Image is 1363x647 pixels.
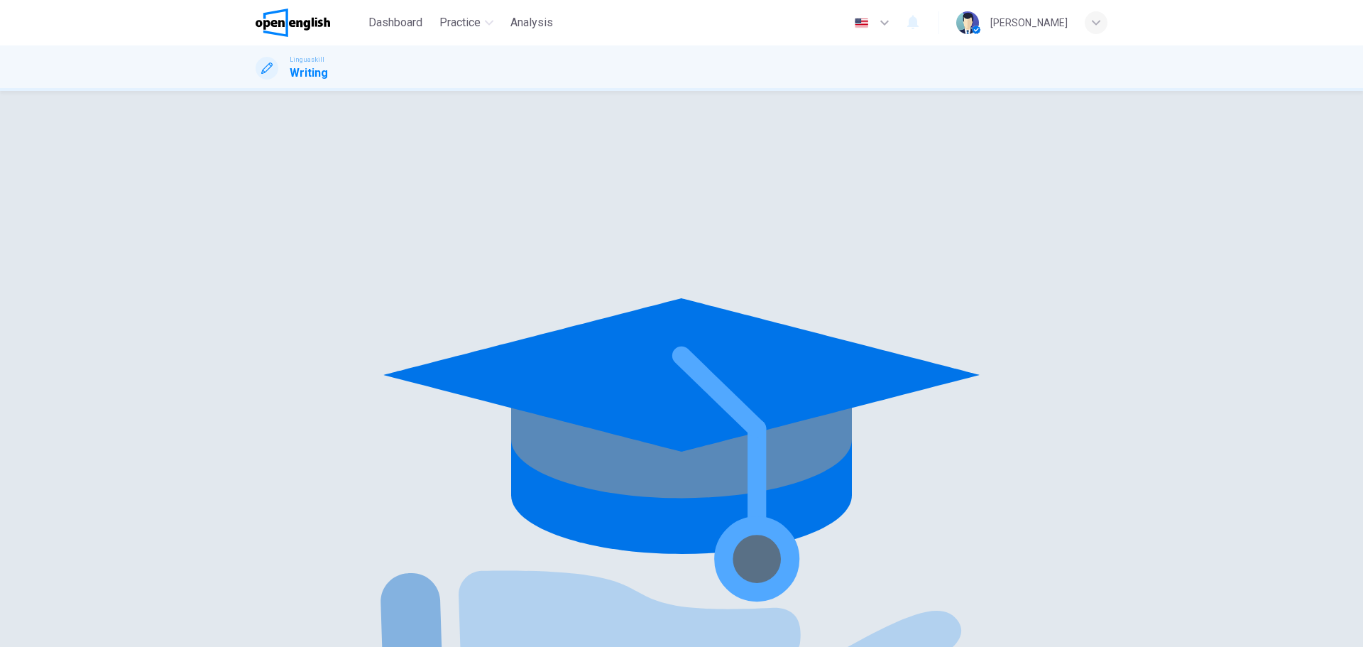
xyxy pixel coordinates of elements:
div: [PERSON_NAME] [990,14,1068,31]
button: Dashboard [363,10,428,36]
span: Practice [439,14,481,31]
span: Dashboard [368,14,422,31]
span: Analysis [510,14,553,31]
button: Analysis [505,10,559,36]
span: Linguaskill [290,55,324,65]
img: Profile picture [956,11,979,34]
button: Practice [434,10,499,36]
h1: Writing [290,65,328,82]
a: OpenEnglish logo [256,9,363,37]
img: OpenEnglish logo [256,9,330,37]
img: en [853,18,870,28]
